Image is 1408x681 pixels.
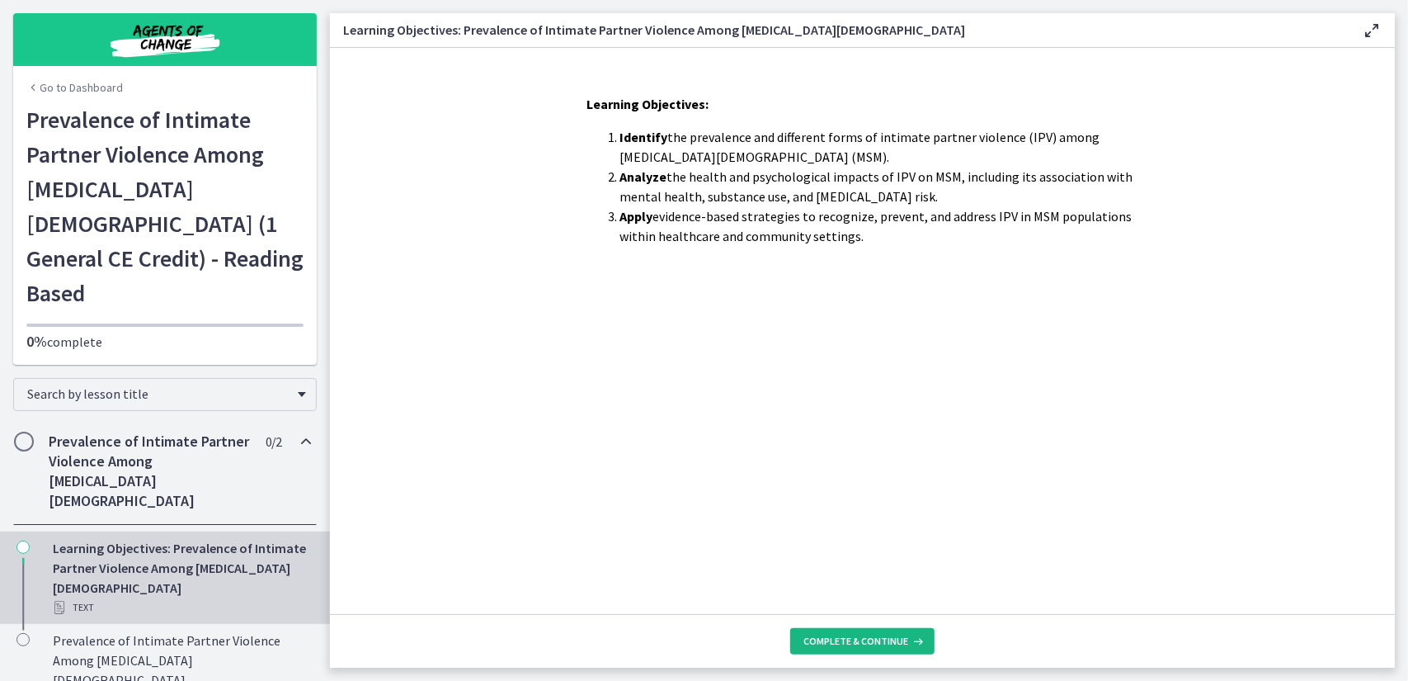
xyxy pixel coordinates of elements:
li: the prevalence and different forms of intimate partner violence (IPV) among [MEDICAL_DATA][DEMOGR... [620,127,1138,167]
h3: Learning Objectives: Prevalence of Intimate Partner Violence Among [MEDICAL_DATA][DEMOGRAPHIC_DATA] [343,20,1335,40]
strong: Apply [620,208,653,225]
button: Complete & continue [790,628,935,655]
h2: Prevalence of Intimate Partner Violence Among [MEDICAL_DATA][DEMOGRAPHIC_DATA] [49,432,250,511]
span: Learning Objectives: [587,96,709,112]
div: Learning Objectives: Prevalence of Intimate Partner Violence Among [MEDICAL_DATA][DEMOGRAPHIC_DATA] [53,538,310,617]
h1: Prevalence of Intimate Partner Violence Among [MEDICAL_DATA][DEMOGRAPHIC_DATA] (1 General CE Cred... [26,102,304,310]
span: 0 / 2 [266,432,281,452]
img: Agents of Change [66,20,264,59]
strong: Analyze [620,168,667,185]
a: Go to Dashboard [26,79,123,96]
li: evidence-based strategies to recognize, prevent, and address IPV in MSM populations within health... [620,206,1138,246]
span: Search by lesson title [27,385,290,402]
div: Text [53,598,310,617]
strong: Identify [620,129,668,145]
span: Complete & continue [803,635,908,648]
p: complete [26,332,304,352]
div: Search by lesson title [13,378,317,411]
span: 0% [26,332,47,351]
li: the health and psychological impacts of IPV on MSM, including its association with mental health,... [620,167,1138,206]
